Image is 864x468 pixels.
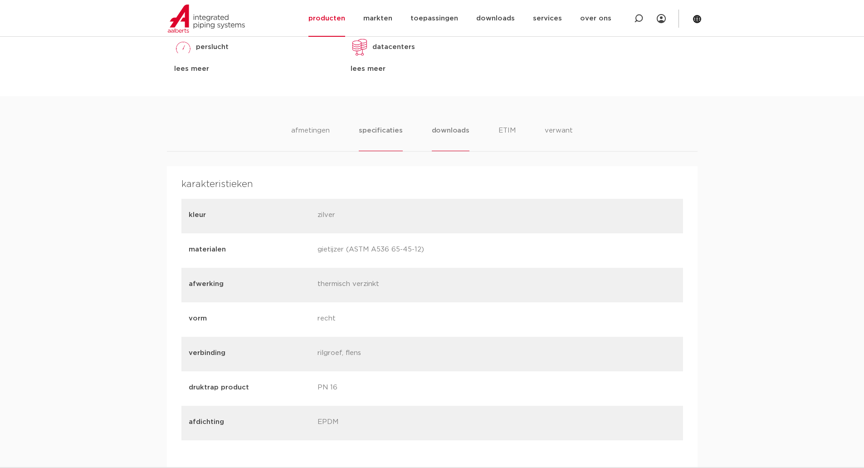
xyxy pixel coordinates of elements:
li: downloads [432,125,469,151]
p: gietijzer (ASTM A536 65-45-12) [317,244,439,257]
p: druktrap product [189,382,311,393]
p: verbinding [189,348,311,359]
div: lees meer [351,64,513,74]
img: perslucht [174,38,192,56]
p: PN 16 [317,382,439,395]
p: materialen [189,244,311,255]
div: lees meer [174,64,337,74]
img: datacenters [351,38,369,56]
li: ETIM [498,125,516,151]
h4: karakteristieken [181,177,683,192]
p: vorm [189,313,311,324]
li: afmetingen [291,125,330,151]
p: EPDM [317,417,439,429]
p: datacenters [372,42,415,53]
p: recht [317,313,439,326]
p: afwerking [189,279,311,290]
p: afdichting [189,417,311,428]
p: zilver [317,210,439,222]
p: rilgroef, flens [317,348,439,360]
p: perslucht [196,42,229,53]
p: thermisch verzinkt [317,279,439,291]
li: specificaties [359,125,402,151]
p: kleur [189,210,311,221]
li: verwant [545,125,573,151]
